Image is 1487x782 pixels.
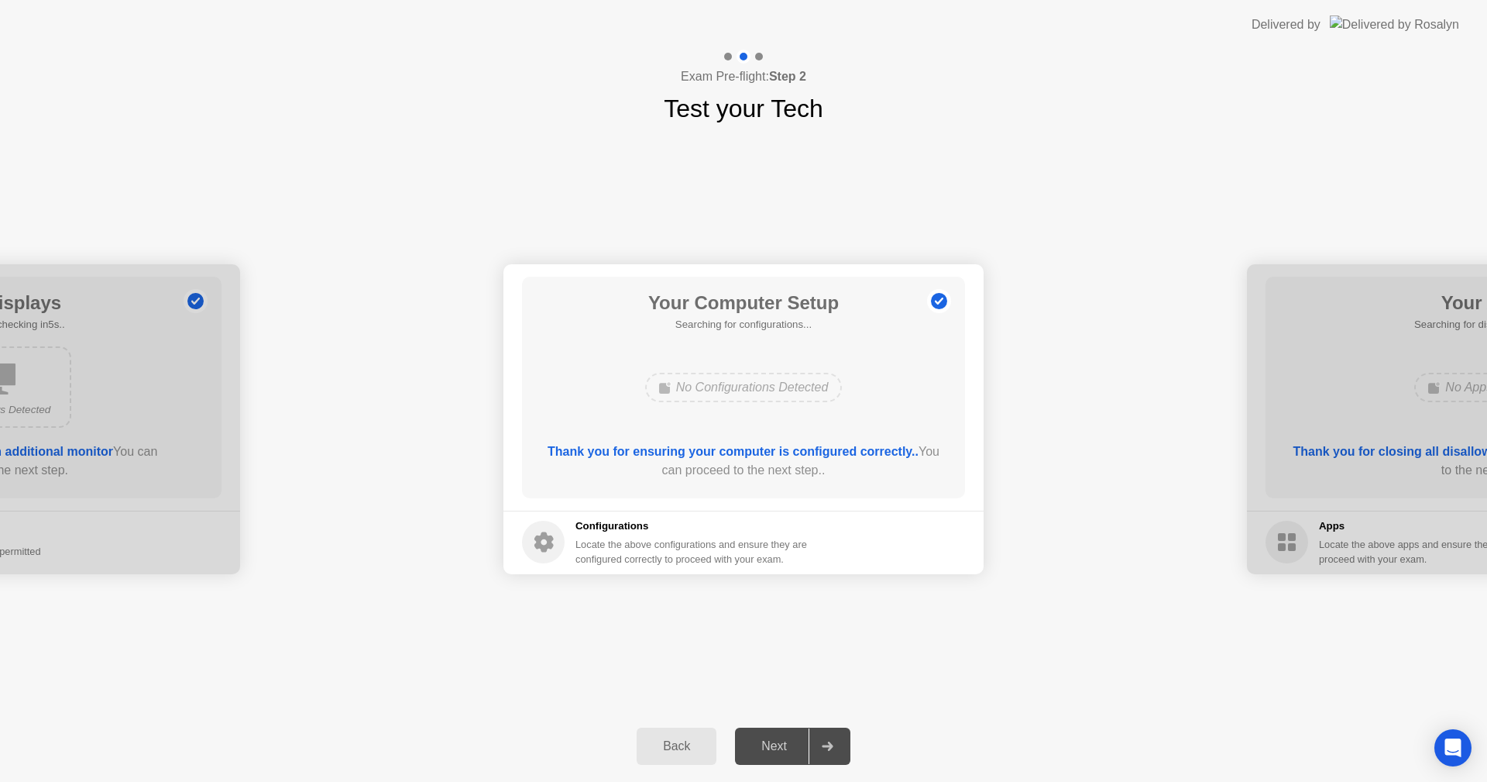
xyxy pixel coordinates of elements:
[648,317,839,332] h5: Searching for configurations...
[544,443,943,480] div: You can proceed to the next step..
[637,728,716,765] button: Back
[735,728,850,765] button: Next
[769,70,806,83] b: Step 2
[645,373,843,402] div: No Configurations Detected
[1330,16,1459,33] img: Delivered by Rosalyn
[575,518,810,534] h5: Configurations
[648,289,839,317] h1: Your Computer Setup
[1434,729,1472,766] div: Open Intercom Messenger
[641,739,712,753] div: Back
[664,90,823,127] h1: Test your Tech
[740,739,809,753] div: Next
[548,445,919,458] b: Thank you for ensuring your computer is configured correctly..
[1252,16,1320,34] div: Delivered by
[681,67,806,86] h4: Exam Pre-flight:
[575,537,810,567] div: Locate the above configurations and ensure they are configured correctly to proceed with your exam.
